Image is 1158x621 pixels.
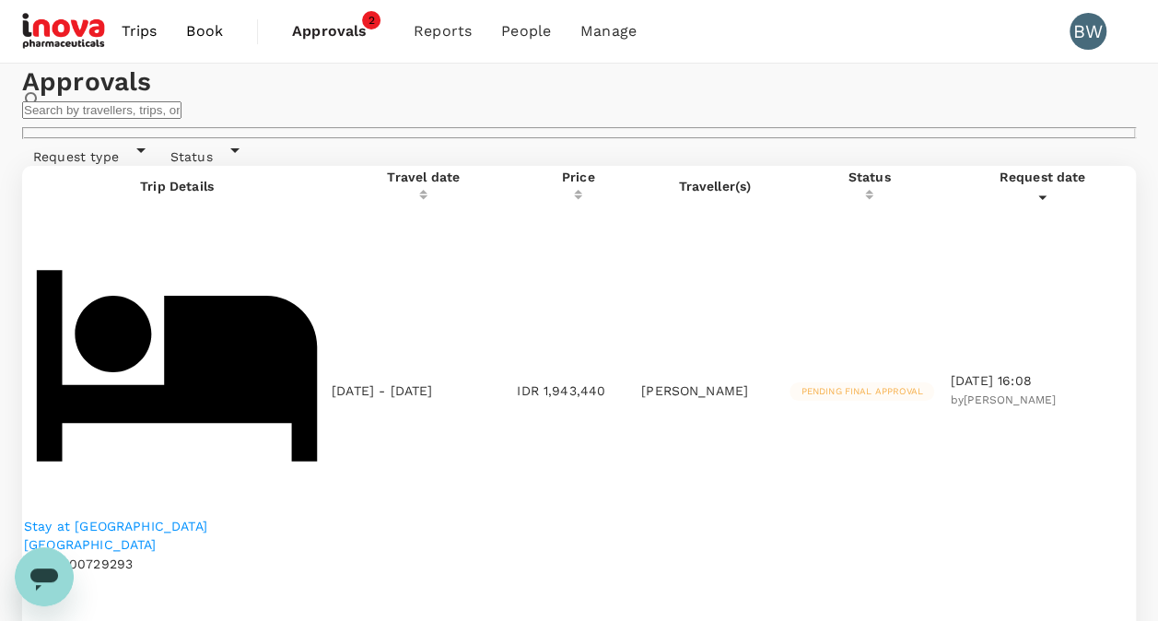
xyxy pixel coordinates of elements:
span: Book [186,20,223,42]
a: Stay at [GEOGRAPHIC_DATA] [GEOGRAPHIC_DATA] [24,517,330,554]
p: [PERSON_NAME] [641,381,788,400]
p: Traveller(s) [641,177,788,195]
div: Price [517,168,639,186]
iframe: Button to launch messaging window [15,547,74,606]
span: People [501,20,551,42]
span: Manage [580,20,637,42]
span: Approvals [292,20,384,42]
div: Travel date [332,168,515,186]
input: Search by travellers, trips, or destination [22,101,181,119]
img: iNova Pharmaceuticals [22,11,107,52]
p: Trip Details [24,177,330,195]
h1: Approvals [22,64,1136,100]
span: Trips [122,20,158,42]
p: IDR 1,943,440 [517,381,639,400]
span: Reports [414,20,472,42]
div: Request date [951,168,1134,186]
div: BW [1070,13,1106,50]
span: Pending final approval [790,385,933,398]
p: [DATE] - [DATE] [332,381,432,400]
span: 2 [362,11,380,29]
div: Request type [22,139,152,166]
span: Request type [22,149,130,164]
p: [DATE] 16:08 [951,371,1134,390]
span: Status [159,149,224,164]
div: Status [159,139,246,166]
span: [PERSON_NAME] [964,393,1056,406]
span: H2025100729293 [24,557,133,571]
div: Status [790,168,948,186]
span: by [951,393,1056,406]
